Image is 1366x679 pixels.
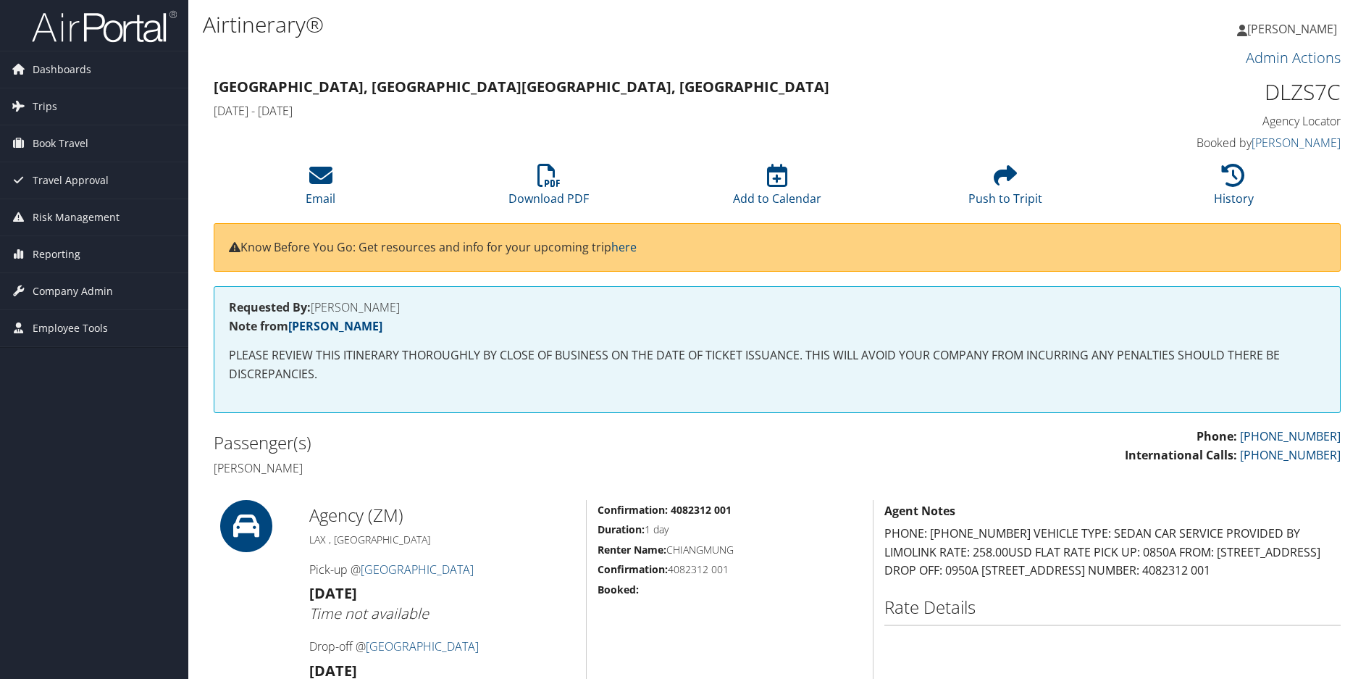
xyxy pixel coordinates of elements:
[1076,77,1341,107] h1: DLZS7C
[33,310,108,346] span: Employee Tools
[309,638,575,654] h4: Drop-off @
[1246,48,1341,67] a: Admin Actions
[229,346,1325,383] p: PLEASE REVIEW THIS ITINERARY THOROUGHLY BY CLOSE OF BUSINESS ON THE DATE OF TICKET ISSUANCE. THIS...
[229,238,1325,257] p: Know Before You Go: Get resources and info for your upcoming trip
[1247,21,1337,37] span: [PERSON_NAME]
[598,543,666,557] strong: Renter Name:
[33,51,91,88] span: Dashboards
[1240,447,1341,463] a: [PHONE_NUMBER]
[1214,172,1254,207] a: History
[1076,135,1341,151] h4: Booked by
[733,172,821,207] a: Add to Calendar
[1076,113,1341,129] h4: Agency Locator
[598,522,863,537] h5: 1 day
[598,583,639,596] strong: Booked:
[214,103,1054,119] h4: [DATE] - [DATE]
[33,236,80,272] span: Reporting
[306,172,335,207] a: Email
[366,638,479,654] a: [GEOGRAPHIC_DATA]
[33,162,109,199] span: Travel Approval
[1240,428,1341,444] a: [PHONE_NUMBER]
[309,604,429,623] i: Time not available
[598,543,863,557] h5: CHIANGMUNG
[229,299,311,315] strong: Requested By:
[214,460,766,476] h4: [PERSON_NAME]
[33,273,113,309] span: Company Admin
[214,430,766,455] h2: Passenger(s)
[309,533,575,547] h5: LAX , [GEOGRAPHIC_DATA]
[361,562,474,578] a: [GEOGRAPHIC_DATA]
[309,503,575,528] h2: Agency (ZM)
[884,525,1341,580] p: PHONE: [PHONE_NUMBER] VEHICLE TYPE: SEDAN CAR SERVICE PROVIDED BY LIMOLINK RATE: 258.00USD FLAT R...
[229,301,1325,313] h4: [PERSON_NAME]
[32,9,177,43] img: airportal-logo.png
[33,88,57,125] span: Trips
[203,9,968,40] h1: Airtinerary®
[1252,135,1341,151] a: [PERSON_NAME]
[598,562,863,577] h5: 4082312 001
[598,522,645,536] strong: Duration:
[309,583,357,603] strong: [DATE]
[229,318,382,334] strong: Note from
[598,503,732,517] strong: Confirmation: 4082312 001
[309,562,575,578] h4: Pick-up @
[968,172,1042,207] a: Push to Tripit
[214,77,829,96] strong: [GEOGRAPHIC_DATA], [GEOGRAPHIC_DATA] [GEOGRAPHIC_DATA], [GEOGRAPHIC_DATA]
[884,595,1341,620] h2: Rate Details
[288,318,382,334] a: [PERSON_NAME]
[884,503,955,519] strong: Agent Notes
[1125,447,1237,463] strong: International Calls:
[1197,428,1237,444] strong: Phone:
[1237,7,1352,51] a: [PERSON_NAME]
[611,239,637,255] a: here
[598,562,668,576] strong: Confirmation:
[508,172,589,207] a: Download PDF
[33,125,88,162] span: Book Travel
[33,199,120,236] span: Risk Management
